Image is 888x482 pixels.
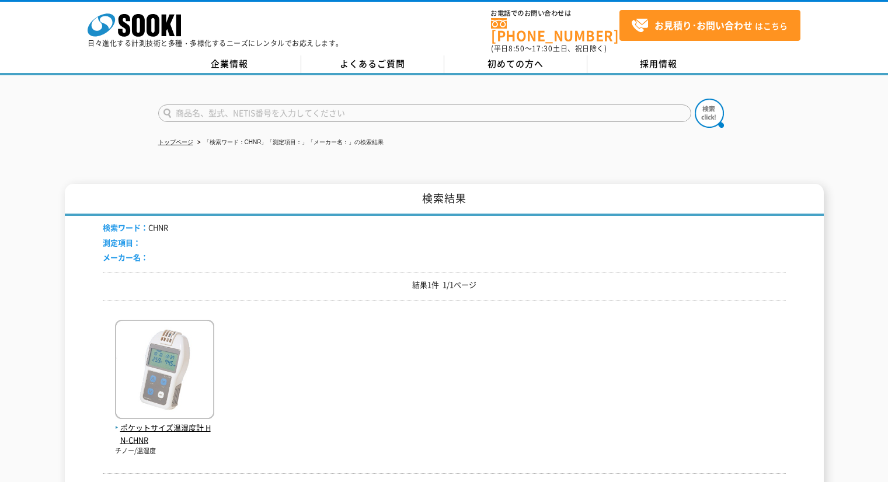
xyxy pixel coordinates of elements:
[103,222,148,233] span: 検索ワード：
[115,422,214,446] span: ポケットサイズ温湿度計 HN-CHNR
[444,55,587,73] a: 初めての方へ
[532,43,553,54] span: 17:30
[65,184,824,216] h1: 検索結果
[631,17,788,34] span: はこちら
[103,222,168,234] li: CHNR
[88,40,343,47] p: 日々進化する計測技術と多種・多様化するニーズにレンタルでお応えします。
[103,237,141,248] span: 測定項目：
[195,137,384,149] li: 「検索ワード：CHNR」「測定項目：」「メーカー名：」の検索結果
[491,10,619,17] span: お電話でのお問い合わせは
[509,43,525,54] span: 8:50
[115,410,214,446] a: ポケットサイズ温湿度計 HN-CHNR
[103,279,786,291] p: 結果1件 1/1ページ
[654,18,753,32] strong: お見積り･お問い合わせ
[158,139,193,145] a: トップページ
[487,57,544,70] span: 初めての方へ
[695,99,724,128] img: btn_search.png
[619,10,800,41] a: お見積り･お問い合わせはこちら
[103,252,148,263] span: メーカー名：
[301,55,444,73] a: よくあるご質問
[491,18,619,42] a: [PHONE_NUMBER]
[158,104,691,122] input: 商品名、型式、NETIS番号を入力してください
[158,55,301,73] a: 企業情報
[115,320,214,422] img: HN-CHNR
[587,55,730,73] a: 採用情報
[115,446,214,456] p: チノー/温湿度
[491,43,607,54] span: (平日 ～ 土日、祝日除く)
